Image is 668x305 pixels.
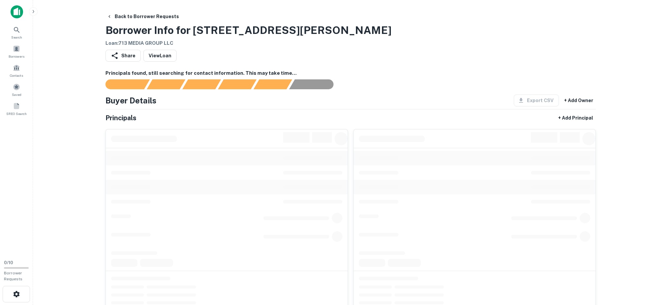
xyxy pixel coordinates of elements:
h6: Principals found, still searching for contact information. This may take time... [105,69,596,77]
span: Search [11,35,22,40]
div: AI fulfillment process complete. [289,79,341,89]
div: Documents found, AI parsing details... [182,79,221,89]
a: ViewLoan [143,50,177,62]
h5: Principals [105,113,136,123]
h6: Loan : 713 MEDIA GROUP LLC [105,40,392,47]
a: Saved [2,81,31,98]
span: Saved [12,92,21,97]
button: Share [105,50,141,62]
h3: Borrower Info for [STREET_ADDRESS][PERSON_NAME] [105,22,392,38]
div: Principals found, still searching for contact information. This may take time... [253,79,292,89]
a: Search [2,23,31,41]
div: Principals found, AI now looking for contact information... [218,79,256,89]
h4: Buyer Details [105,95,157,106]
span: Borrowers [9,54,24,59]
div: Your request is received and processing... [147,79,185,89]
span: 0 / 10 [4,260,13,265]
a: Contacts [2,62,31,79]
button: Back to Borrower Requests [104,11,182,22]
span: Borrower Requests [4,271,22,281]
img: capitalize-icon.png [11,5,23,18]
span: Contacts [10,73,23,78]
a: SREO Search [2,100,31,118]
a: Borrowers [2,42,31,60]
button: + Add Principal [556,112,596,124]
iframe: Chat Widget [635,252,668,284]
div: Sending borrower request to AI... [98,79,147,89]
span: SREO Search [6,111,27,116]
button: + Add Owner [562,95,596,106]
